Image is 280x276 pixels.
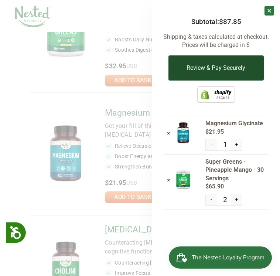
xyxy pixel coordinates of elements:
a: × [167,177,170,184]
a: × [167,130,170,137]
button: + [231,139,242,150]
span: $65.90 [205,183,269,191]
span: $87.85 [219,18,241,26]
img: Shopify secure badge [197,86,235,103]
img: Super Greens - Pineapple Mango - 30 Servings [174,169,192,190]
span: Super Greens - Pineapple Mango - 30 Servings [205,158,269,183]
p: Shipping & taxes calculated at checkout. Prices will be charged in $ [163,33,269,50]
span: $21.95 [205,128,269,136]
button: Review & Pay Securely [168,55,263,81]
button: - [206,194,216,205]
button: + [231,194,242,205]
span: Magnesium Glycinate [205,119,269,127]
img: Magnesium Glycinate - USA [174,121,192,145]
a: This online store is secured by Shopify [197,97,235,104]
button: - [206,139,216,150]
iframe: Button to open loyalty program pop-up [169,246,273,269]
h3: Subtotal: [163,18,269,26]
a: × [264,6,274,16]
